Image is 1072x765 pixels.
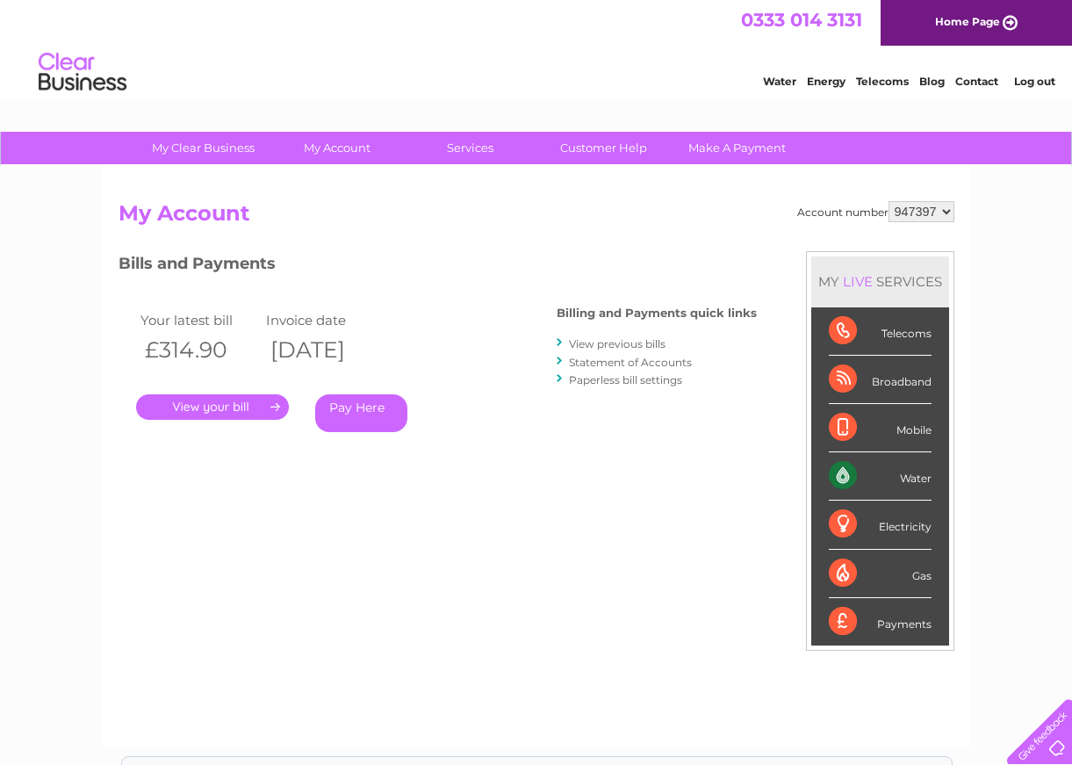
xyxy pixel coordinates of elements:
div: Broadband [829,356,932,404]
a: View previous bills [569,337,666,350]
a: Blog [919,75,945,88]
a: Pay Here [315,394,407,432]
a: Paperless bill settings [569,373,682,386]
div: Electricity [829,501,932,549]
a: Water [763,75,796,88]
div: MY SERVICES [811,256,949,307]
h3: Bills and Payments [119,251,757,282]
a: Log out [1014,75,1055,88]
div: Telecoms [829,307,932,356]
h2: My Account [119,201,954,235]
a: 0333 014 3131 [741,9,862,31]
td: Your latest bill [136,308,263,332]
a: Services [398,132,543,164]
a: Make A Payment [665,132,809,164]
th: £314.90 [136,332,263,368]
a: Customer Help [531,132,676,164]
a: . [136,394,289,420]
a: Telecoms [856,75,909,88]
a: My Clear Business [131,132,276,164]
td: Invoice date [262,308,388,332]
th: [DATE] [262,332,388,368]
div: Water [829,452,932,501]
h4: Billing and Payments quick links [557,307,757,320]
div: Gas [829,550,932,598]
a: Contact [955,75,998,88]
div: Account number [797,201,954,222]
a: My Account [264,132,409,164]
div: Mobile [829,404,932,452]
a: Energy [807,75,845,88]
div: LIVE [839,273,876,290]
img: logo.png [38,46,127,99]
div: Payments [829,598,932,646]
div: Clear Business is a trading name of Verastar Limited (registered in [GEOGRAPHIC_DATA] No. 3667643... [122,10,952,85]
a: Statement of Accounts [569,356,692,369]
